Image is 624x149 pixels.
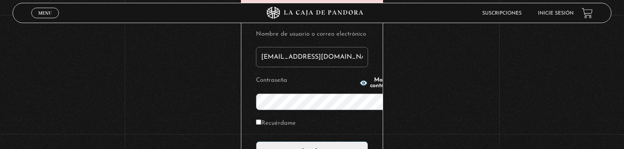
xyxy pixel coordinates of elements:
button: Mostrar contraseña [360,77,398,89]
span: Menu [38,11,52,15]
span: Cerrar [36,17,55,23]
label: Nombre de usuario o correo electrónico [256,28,368,41]
a: Suscripciones [482,11,522,16]
a: Inicie sesión [538,11,574,16]
input: Recuérdame [256,119,261,125]
a: View your shopping cart [582,8,593,19]
label: Recuérdame [256,117,296,130]
label: Contraseña [256,74,357,87]
span: Mostrar contraseña [370,77,398,89]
